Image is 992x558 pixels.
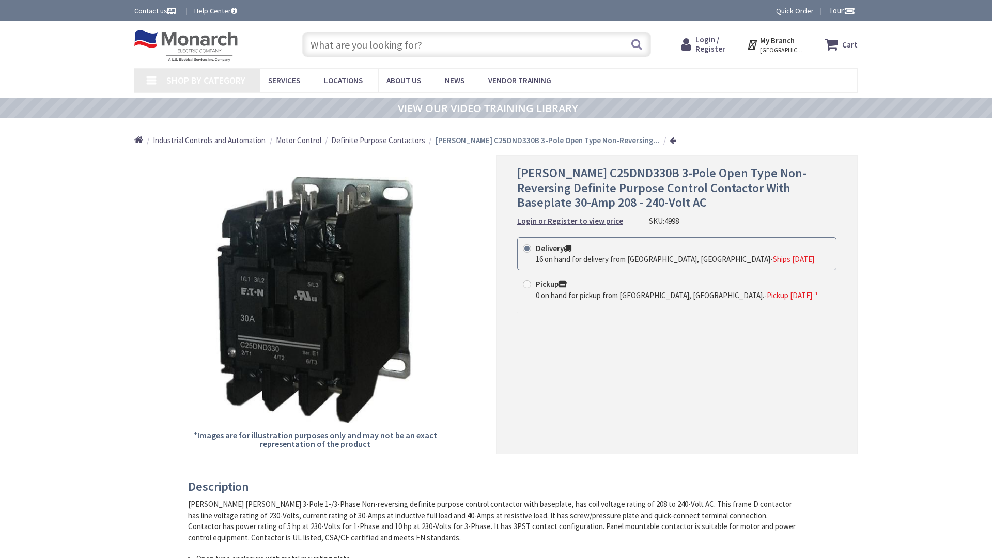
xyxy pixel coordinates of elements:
span: Locations [324,75,363,85]
span: Definite Purpose Contactors [331,135,425,145]
span: Industrial Controls and Automation [153,135,266,145]
a: Contact us [134,6,178,16]
a: Help Center [194,6,237,16]
img: Monarch Electric Company [134,30,238,62]
a: Login or Register to view price [517,215,623,226]
span: Login / Register [695,35,725,54]
sup: th [812,289,817,297]
strong: Login or Register to view price [517,216,623,226]
span: Ships [DATE] [773,254,814,264]
div: - [536,290,817,301]
a: Quick Order [776,6,814,16]
span: Motor Control [276,135,321,145]
span: About Us [386,75,421,85]
a: Cart [825,35,858,54]
strong: Pickup [536,279,567,289]
a: VIEW OUR VIDEO TRAINING LIBRARY [398,103,578,114]
a: Industrial Controls and Automation [153,135,266,146]
span: News [445,75,464,85]
span: Shop By Category [166,74,245,86]
a: Login / Register [681,35,725,54]
span: 4998 [664,216,679,226]
strong: My Branch [760,36,795,45]
span: [PERSON_NAME] C25DND330B 3-Pole Open Type Non-Reversing Definite Purpose Control Contactor With B... [517,165,807,211]
strong: Delivery [536,243,571,253]
h3: Description [188,480,796,493]
span: Vendor Training [488,75,551,85]
img: Eaton C25DND330B 3-Pole Open Type Non-Reversing Definite Purpose Control Contactor With Baseplate... [192,177,438,423]
span: [GEOGRAPHIC_DATA], [GEOGRAPHIC_DATA] [760,46,804,54]
div: [PERSON_NAME] [PERSON_NAME] 3-Pole 1-/3-Phase Non-reversing definite purpose control contactor wi... [188,499,796,543]
a: Definite Purpose Contactors [331,135,425,146]
span: Tour [829,6,855,16]
h5: *Images are for illustration purposes only and may not be an exact representation of the product [192,431,438,449]
span: Pickup [DATE] [767,290,817,300]
input: What are you looking for? [302,32,651,57]
span: 0 on hand for pickup from [GEOGRAPHIC_DATA], [GEOGRAPHIC_DATA]. [536,290,764,300]
div: - [536,254,814,265]
a: Motor Control [276,135,321,146]
strong: Cart [842,35,858,54]
span: Services [268,75,300,85]
strong: [PERSON_NAME] C25DND330B 3-Pole Open Type Non-Reversing... [436,135,660,145]
div: My Branch [GEOGRAPHIC_DATA], [GEOGRAPHIC_DATA] [747,35,804,54]
div: SKU: [649,215,679,226]
span: 16 on hand for delivery from [GEOGRAPHIC_DATA], [GEOGRAPHIC_DATA] [536,254,770,264]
